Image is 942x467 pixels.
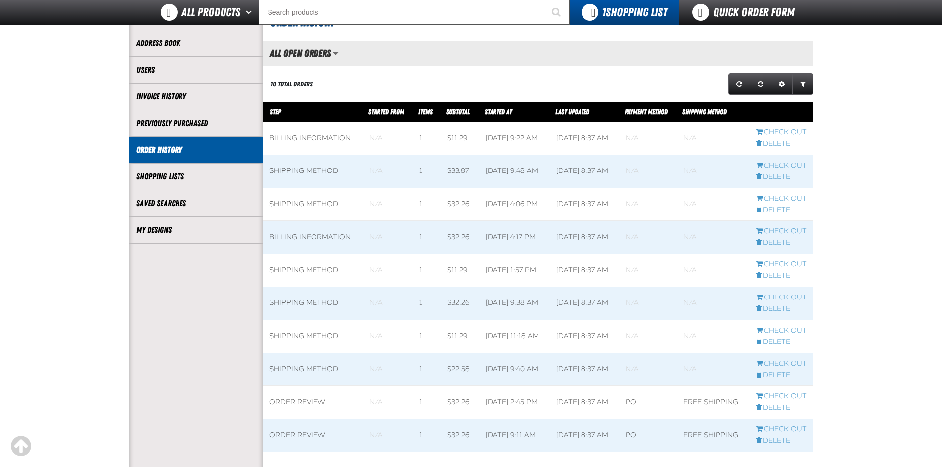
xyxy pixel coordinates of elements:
[549,419,619,452] td: [DATE] 8:37 AM
[602,5,606,19] strong: 1
[368,108,404,116] span: Started From
[362,188,412,221] td: Blank
[549,221,619,254] td: [DATE] 8:37 AM
[756,403,807,413] a: Delete checkout started from
[440,353,479,386] td: $22.58
[756,238,807,248] a: Delete checkout started from
[270,80,313,89] div: 10 Total Orders
[440,419,479,452] td: $32.26
[10,435,32,457] div: Scroll to the top
[440,122,479,155] td: $11.29
[549,254,619,287] td: [DATE] 8:37 AM
[136,224,255,236] a: My Designs
[750,73,771,95] a: Reset grid action
[756,359,807,369] a: Continue checkout started from
[332,45,339,62] button: Manage grid views. Current view is All Open Orders
[412,188,440,221] td: 1
[792,73,813,95] a: Expand or Collapse Grid Filters
[756,161,807,170] a: Continue checkout started from
[362,254,412,287] td: Blank
[362,386,412,419] td: Blank
[479,320,549,353] td: [DATE] 11:18 AM
[412,254,440,287] td: 1
[479,122,549,155] td: [DATE] 9:22 AM
[728,73,750,95] a: Refresh grid action
[269,332,356,341] div: Shipping Method
[756,139,807,149] a: Delete checkout started from
[479,353,549,386] td: [DATE] 9:40 AM
[756,194,807,204] a: Continue checkout started from
[136,38,255,49] a: Address Book
[549,122,619,155] td: [DATE] 8:37 AM
[549,386,619,419] td: [DATE] 8:37 AM
[676,287,749,320] td: Blank
[362,155,412,188] td: Blank
[440,188,479,221] td: $32.26
[619,155,676,188] td: Blank
[485,108,512,116] a: Started At
[440,287,479,320] td: $32.26
[771,73,793,95] a: Expand or Collapse Grid Settings
[676,320,749,353] td: Blank
[682,108,727,116] span: Shipping Method
[676,419,749,452] td: Free Shipping
[362,419,412,452] td: Blank
[479,221,549,254] td: [DATE] 4:17 PM
[136,198,255,209] a: Saved Searches
[362,353,412,386] td: Blank
[619,287,676,320] td: Blank
[619,221,676,254] td: Blank
[446,108,470,116] span: Subtotal
[676,221,749,254] td: Blank
[136,91,255,102] a: Invoice History
[549,353,619,386] td: [DATE] 8:37 AM
[263,48,331,59] h2: All Open Orders
[756,206,807,215] a: Delete checkout started from
[181,3,240,21] span: All Products
[269,398,356,407] div: Order Review
[270,108,281,116] span: Step
[136,171,255,182] a: Shopping Lists
[549,320,619,353] td: [DATE] 8:37 AM
[756,227,807,236] a: Continue checkout started from
[756,172,807,182] a: Delete checkout started from
[479,254,549,287] td: [DATE] 1:57 PM
[412,155,440,188] td: 1
[756,271,807,281] a: Delete checkout started from
[676,122,749,155] td: Blank
[756,371,807,380] a: Delete checkout started from
[362,320,412,353] td: Blank
[555,108,589,116] a: Last Updated
[549,155,619,188] td: [DATE] 8:37 AM
[619,188,676,221] td: Blank
[440,254,479,287] td: $11.29
[549,188,619,221] td: [DATE] 8:37 AM
[619,386,676,419] td: P.O.
[479,386,549,419] td: [DATE] 2:45 PM
[756,425,807,434] a: Continue checkout started from
[412,122,440,155] td: 1
[440,155,479,188] td: $33.87
[676,353,749,386] td: Blank
[362,122,412,155] td: Blank
[756,293,807,302] a: Continue checkout started from
[269,365,356,374] div: Shipping Method
[362,287,412,320] td: Blank
[269,266,356,275] div: Shipping Method
[269,431,356,440] div: Order Review
[479,155,549,188] td: [DATE] 9:48 AM
[619,320,676,353] td: Blank
[479,188,549,221] td: [DATE] 4:06 PM
[412,386,440,419] td: 1
[418,108,433,116] span: Items
[549,287,619,320] td: [DATE] 8:37 AM
[676,254,749,287] td: Blank
[619,122,676,155] td: Blank
[619,254,676,287] td: Blank
[136,64,255,76] a: Users
[676,155,749,188] td: Blank
[269,167,356,176] div: Shipping Method
[756,326,807,336] a: Continue checkout started from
